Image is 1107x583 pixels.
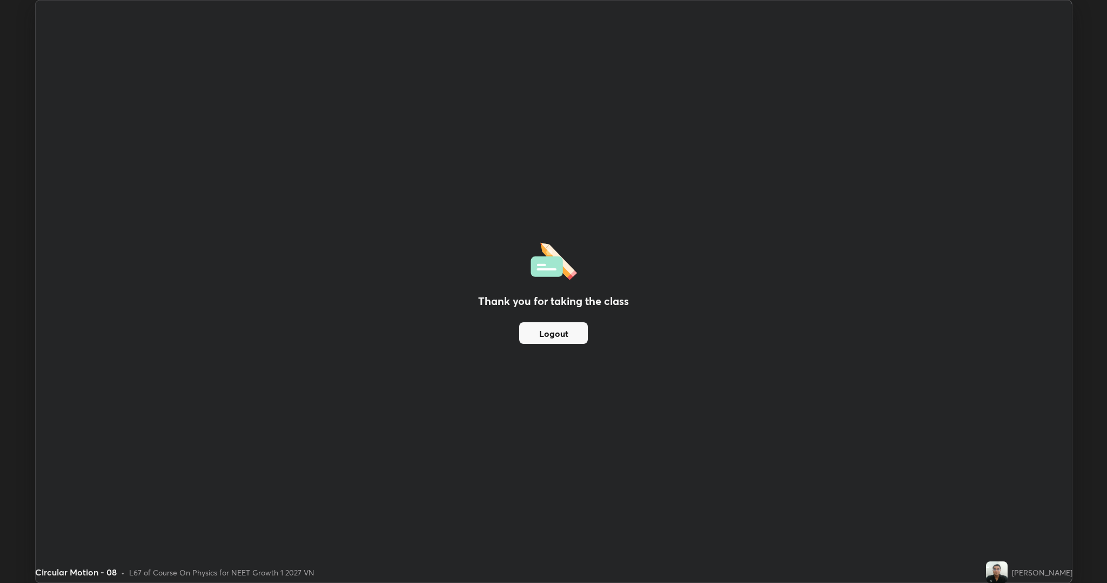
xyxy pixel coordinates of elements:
div: • [121,567,125,578]
div: L67 of Course On Physics for NEET Growth 1 2027 VN [129,567,314,578]
img: offlineFeedback.1438e8b3.svg [531,239,577,280]
div: Circular Motion - 08 [35,566,117,579]
div: [PERSON_NAME] [1012,567,1072,578]
img: 3a9ab79b4cc04692bc079d89d7471859.jpg [986,561,1008,583]
button: Logout [519,322,588,344]
h2: Thank you for taking the class [478,293,629,309]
